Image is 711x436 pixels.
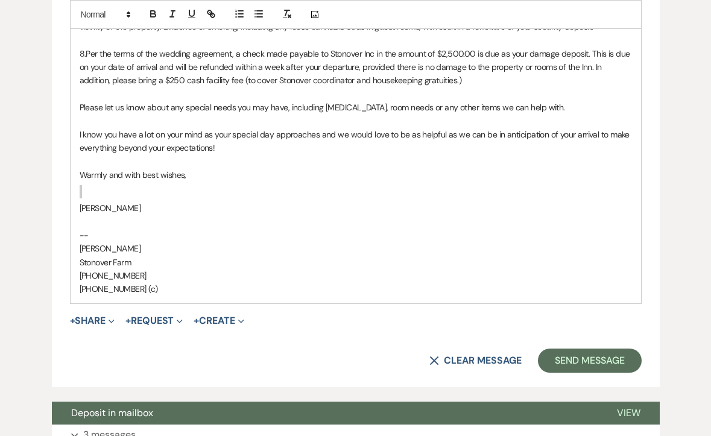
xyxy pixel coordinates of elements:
[80,269,632,282] p: [PHONE_NUMBER]
[125,316,183,326] button: Request
[80,256,632,269] p: Stonover Farm
[429,356,521,365] button: Clear message
[71,406,153,419] span: Deposit in mailbox
[80,101,632,114] p: Please let us know about any special needs you may have, including [MEDICAL_DATA], room needs or ...
[80,201,632,215] p: [PERSON_NAME]
[125,316,131,326] span: +
[194,316,199,326] span: +
[80,128,632,155] p: I know you have a lot on your mind as your special day approaches and we would love to be as help...
[70,316,75,326] span: +
[80,47,632,87] p: 8.Per the terms of the wedding agreement, a check made payable to Stonover Inc in the amount of $...
[538,349,641,373] button: Send Message
[80,242,632,255] p: [PERSON_NAME]
[52,402,598,425] button: Deposit in mailbox
[80,168,632,182] p: Warmly and with best wishes,
[598,402,660,425] button: View
[80,229,632,242] p: --
[194,316,244,326] button: Create
[617,406,640,419] span: View
[70,316,115,326] button: Share
[80,282,632,295] p: [PHONE_NUMBER] (c)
